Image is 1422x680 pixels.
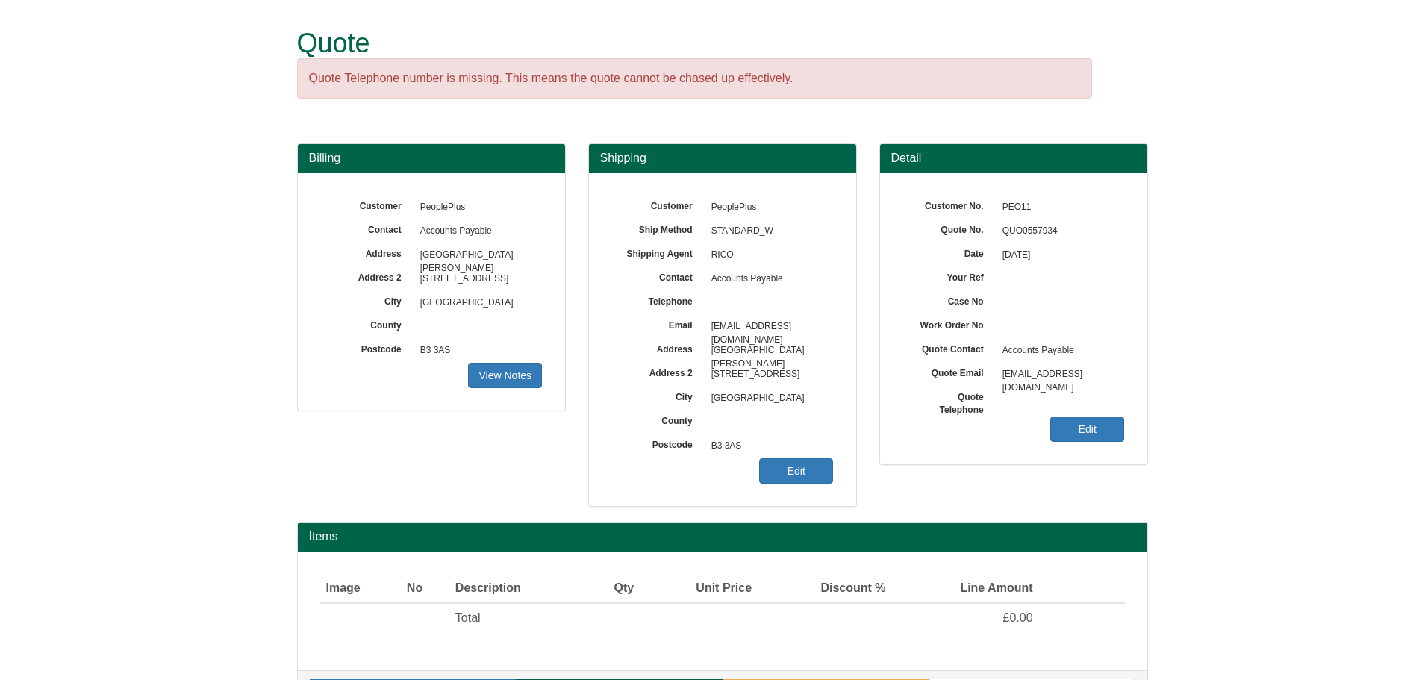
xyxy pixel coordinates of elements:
th: Discount % [758,574,892,604]
label: Customer No. [902,196,995,213]
span: [GEOGRAPHIC_DATA] [413,291,543,315]
label: City [611,387,704,404]
span: [EMAIL_ADDRESS][DOMAIN_NAME] [704,315,834,339]
h3: Detail [891,152,1136,165]
span: [GEOGRAPHIC_DATA] [704,387,834,411]
span: STANDARD_W [704,219,834,243]
label: Customer [320,196,413,213]
label: Shipping Agent [611,243,704,261]
td: Total [449,603,584,633]
label: Address 2 [320,267,413,284]
label: Customer [611,196,704,213]
span: Accounts Payable [995,339,1125,363]
h3: Shipping [600,152,845,165]
label: Date [902,243,995,261]
label: Address 2 [611,363,704,380]
label: Email [611,315,704,332]
th: Unit Price [640,574,758,604]
span: [DATE] [995,243,1125,267]
th: No [401,574,449,604]
span: [STREET_ADDRESS] [413,267,543,291]
label: Address [611,339,704,356]
label: Address [320,243,413,261]
label: Work Order No [902,315,995,332]
a: View Notes [468,363,542,388]
label: City [320,291,413,308]
span: B3 3AS [704,434,834,458]
span: [GEOGRAPHIC_DATA][PERSON_NAME] [413,243,543,267]
label: Postcode [320,339,413,356]
span: QUO0557934 [995,219,1125,243]
span: RICO [704,243,834,267]
span: PeoplePlus [704,196,834,219]
span: PeoplePlus [413,196,543,219]
span: PEO11 [995,196,1125,219]
span: [GEOGRAPHIC_DATA][PERSON_NAME] [704,339,834,363]
span: [STREET_ADDRESS] [704,363,834,387]
label: Contact [320,219,413,237]
label: Contact [611,267,704,284]
span: Accounts Payable [413,219,543,243]
h2: Items [309,530,1136,543]
label: Case No [902,291,995,308]
label: Quote Telephone [902,387,995,417]
label: Quote No. [902,219,995,237]
label: Quote Contact [902,339,995,356]
h1: Quote [297,28,1092,58]
label: Telephone [611,291,704,308]
label: County [611,411,704,428]
a: Edit [1050,417,1124,442]
th: Qty [584,574,640,604]
div: Quote Telephone number is missing. This means the quote cannot be chased up effectively. [297,58,1092,99]
span: [EMAIL_ADDRESS][DOMAIN_NAME] [995,363,1125,387]
th: Description [449,574,584,604]
a: Edit [759,458,833,484]
label: Postcode [611,434,704,452]
span: £0.00 [1003,611,1033,624]
h3: Billing [309,152,554,165]
label: Quote Email [902,363,995,380]
label: Ship Method [611,219,704,237]
th: Image [320,574,401,604]
label: County [320,315,413,332]
span: B3 3AS [413,339,543,363]
label: Your Ref [902,267,995,284]
span: Accounts Payable [704,267,834,291]
th: Line Amount [892,574,1039,604]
